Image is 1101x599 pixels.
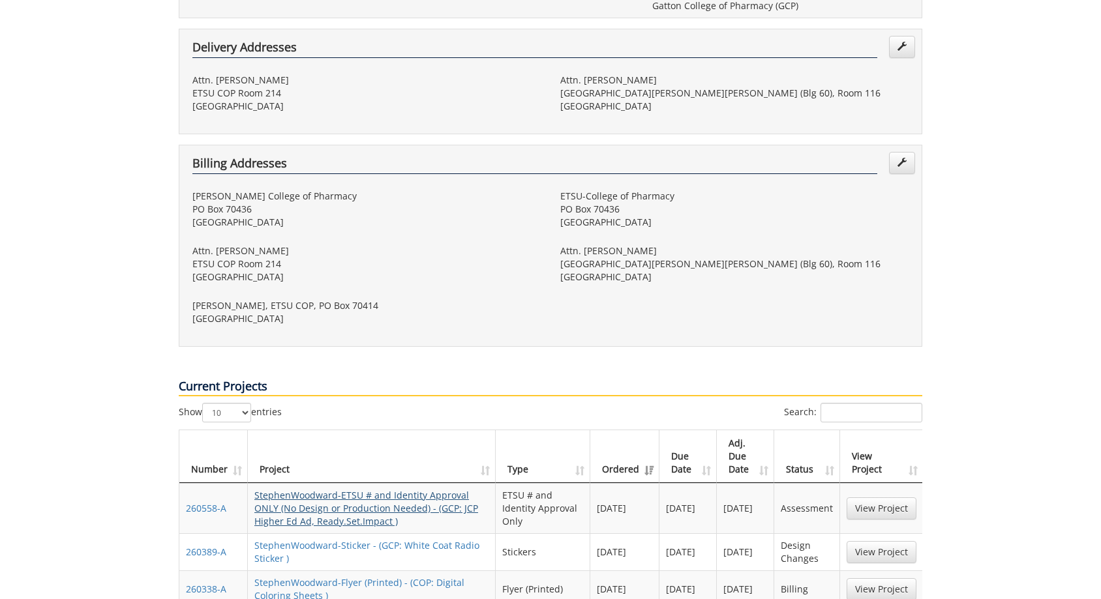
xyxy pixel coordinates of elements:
td: [DATE] [659,533,717,570]
a: StephenWoodward-Sticker - (GCP: White Coat Radio Sticker ) [254,539,479,564]
p: [GEOGRAPHIC_DATA][PERSON_NAME][PERSON_NAME] (Blg 60), Room 116 [560,257,909,270]
p: PO Box 70436 [192,203,541,216]
p: Attn. [PERSON_NAME] [192,244,541,257]
select: Showentries [202,403,251,422]
td: Assessment [774,483,840,533]
p: [PERSON_NAME], ETSU COP, PO Box 70414 [192,299,541,312]
p: Attn. [PERSON_NAME] [192,74,541,87]
a: View Project [847,497,916,519]
p: Attn. [PERSON_NAME] [560,244,909,257]
th: Ordered: activate to sort column ascending [590,430,659,483]
p: [GEOGRAPHIC_DATA] [192,312,541,325]
p: PO Box 70436 [560,203,909,216]
th: Number: activate to sort column ascending [179,430,248,483]
td: [DATE] [590,533,659,570]
a: Edit Addresses [889,36,915,58]
a: StephenWoodward-ETSU # and Identity Approval ONLY (No Design or Production Needed) - (GCP: JCP Hi... [254,489,478,527]
th: Project: activate to sort column ascending [248,430,496,483]
p: [GEOGRAPHIC_DATA] [192,216,541,229]
a: 260389-A [186,546,226,558]
label: Show entries [179,403,282,422]
a: 260558-A [186,502,226,514]
th: Status: activate to sort column ascending [774,430,840,483]
h4: Billing Addresses [192,157,877,174]
td: [DATE] [717,533,774,570]
td: [DATE] [717,483,774,533]
p: ETSU COP Room 214 [192,87,541,100]
input: Search: [821,403,922,422]
p: [GEOGRAPHIC_DATA] [560,270,909,284]
th: View Project: activate to sort column ascending [840,430,923,483]
a: View Project [847,541,916,563]
td: Stickers [496,533,590,570]
td: Design Changes [774,533,840,570]
th: Due Date: activate to sort column ascending [659,430,717,483]
p: ETSU-College of Pharmacy [560,190,909,203]
p: ETSU COP Room 214 [192,257,541,270]
p: [GEOGRAPHIC_DATA] [192,270,541,284]
p: Current Projects [179,378,922,396]
a: 260338-A [186,583,226,595]
p: [GEOGRAPHIC_DATA] [560,100,909,113]
p: Attn. [PERSON_NAME] [560,74,909,87]
p: [GEOGRAPHIC_DATA][PERSON_NAME][PERSON_NAME] (Blg 60), Room 116 [560,87,909,100]
td: ETSU # and Identity Approval Only [496,483,590,533]
p: [PERSON_NAME] College of Pharmacy [192,190,541,203]
td: [DATE] [590,483,659,533]
a: Edit Addresses [889,152,915,174]
p: [GEOGRAPHIC_DATA] [192,100,541,113]
th: Adj. Due Date: activate to sort column ascending [717,430,774,483]
p: [GEOGRAPHIC_DATA] [560,216,909,229]
label: Search: [784,403,922,422]
td: [DATE] [659,483,717,533]
h4: Delivery Addresses [192,41,877,58]
th: Type: activate to sort column ascending [496,430,590,483]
